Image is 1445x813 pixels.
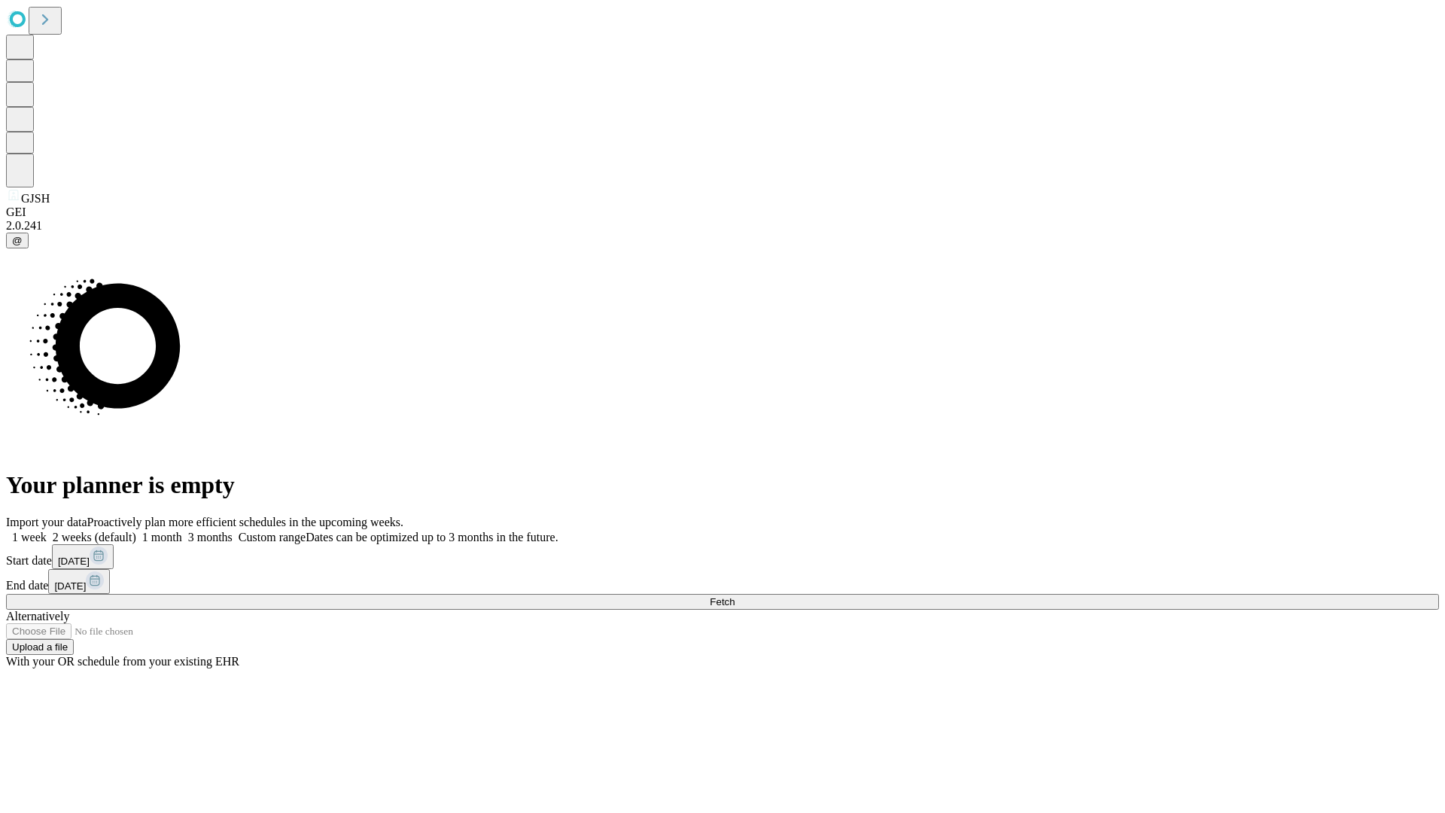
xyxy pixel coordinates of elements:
span: Proactively plan more efficient schedules in the upcoming weeks. [87,516,403,528]
span: [DATE] [54,580,86,592]
div: 2.0.241 [6,219,1439,233]
div: Start date [6,544,1439,569]
span: 1 week [12,531,47,544]
span: Alternatively [6,610,69,623]
button: [DATE] [48,569,110,594]
span: Import your data [6,516,87,528]
span: Fetch [710,596,735,607]
span: Dates can be optimized up to 3 months in the future. [306,531,558,544]
button: @ [6,233,29,248]
button: [DATE] [52,544,114,569]
span: [DATE] [58,556,90,567]
button: Fetch [6,594,1439,610]
span: 2 weeks (default) [53,531,136,544]
div: End date [6,569,1439,594]
span: @ [12,235,23,246]
span: 1 month [142,531,182,544]
div: GEI [6,206,1439,219]
h1: Your planner is empty [6,471,1439,499]
span: GJSH [21,192,50,205]
button: Upload a file [6,639,74,655]
span: Custom range [239,531,306,544]
span: 3 months [188,531,233,544]
span: With your OR schedule from your existing EHR [6,655,239,668]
